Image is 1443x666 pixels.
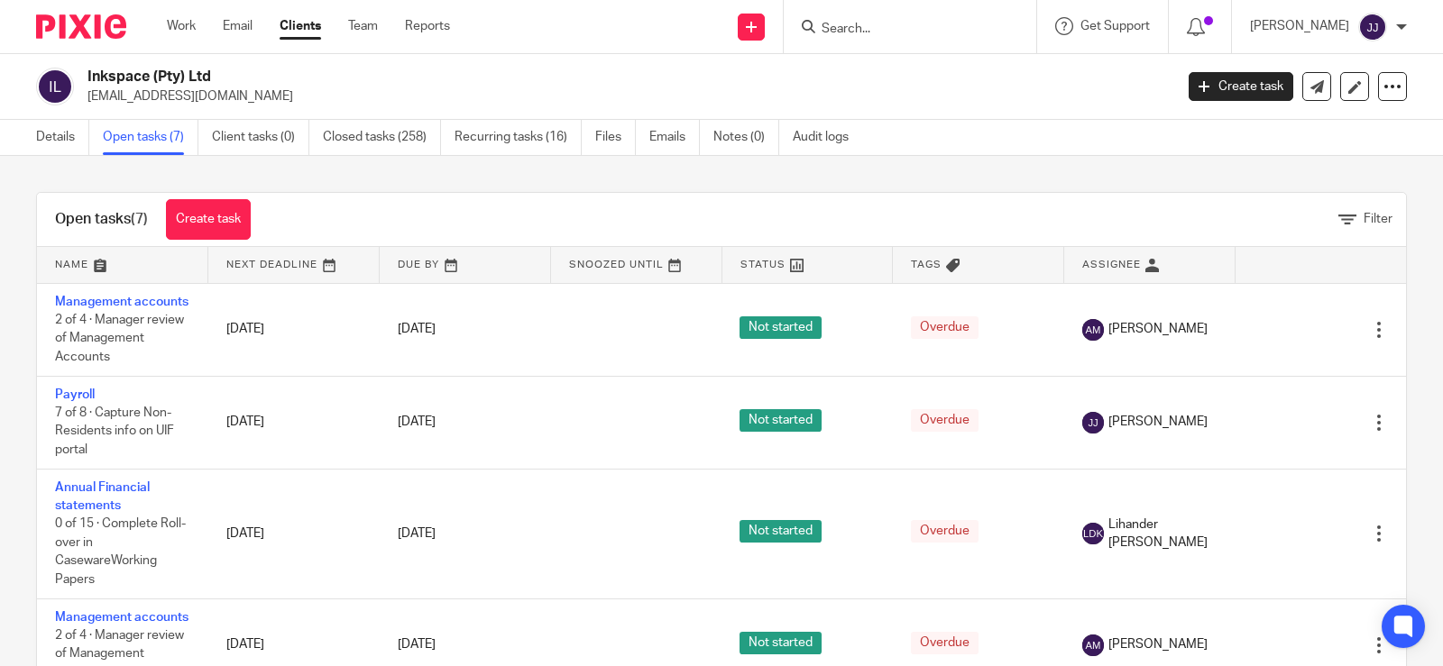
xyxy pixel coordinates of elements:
[740,316,822,339] span: Not started
[348,17,378,35] a: Team
[87,87,1162,105] p: [EMAIL_ADDRESS][DOMAIN_NAME]
[911,260,942,269] span: Tags
[55,481,150,512] a: Annual Financial statements
[208,469,380,598] td: [DATE]
[166,199,251,240] a: Create task
[55,388,95,401] a: Payroll
[398,527,436,540] span: [DATE]
[131,212,148,226] span: (7)
[1364,213,1392,225] span: Filter
[55,406,174,456] span: 7 of 8 · Capture Non-Residents info on UIF portal
[55,210,148,229] h1: Open tasks
[280,17,321,35] a: Clients
[103,120,198,155] a: Open tasks (7)
[455,120,582,155] a: Recurring tasks (16)
[911,520,979,543] span: Overdue
[167,17,196,35] a: Work
[1080,20,1150,32] span: Get Support
[1082,523,1104,544] img: svg%3E
[55,517,186,586] span: 0 of 15 · Complete Roll-over in CasewareWorking Papers
[820,22,982,38] input: Search
[36,14,126,39] img: Pixie
[208,376,380,469] td: [DATE]
[740,409,822,432] span: Not started
[911,316,979,339] span: Overdue
[55,611,188,624] a: Management accounts
[223,17,253,35] a: Email
[911,409,979,432] span: Overdue
[595,120,636,155] a: Files
[1108,635,1208,653] span: [PERSON_NAME]
[1082,319,1104,341] img: svg%3E
[649,120,700,155] a: Emails
[911,632,979,654] span: Overdue
[1189,72,1293,101] a: Create task
[55,314,184,363] span: 2 of 4 · Manager review of Management Accounts
[1082,412,1104,433] img: svg%3E
[713,120,779,155] a: Notes (0)
[212,120,309,155] a: Client tasks (0)
[36,120,89,155] a: Details
[569,260,664,269] span: Snoozed Until
[55,296,188,308] a: Management accounts
[1108,413,1208,431] span: [PERSON_NAME]
[1108,515,1218,552] span: Lihander [PERSON_NAME]
[740,520,822,543] span: Not started
[405,17,450,35] a: Reports
[398,416,436,429] span: [DATE]
[323,120,441,155] a: Closed tasks (258)
[398,638,436,651] span: [DATE]
[1250,17,1349,35] p: [PERSON_NAME]
[1358,13,1387,41] img: svg%3E
[36,68,74,105] img: svg%3E
[740,632,822,654] span: Not started
[87,68,947,87] h2: Inkspace (Pty) Ltd
[398,323,436,335] span: [DATE]
[1108,320,1208,338] span: [PERSON_NAME]
[208,283,380,376] td: [DATE]
[1082,634,1104,656] img: svg%3E
[740,260,786,269] span: Status
[793,120,862,155] a: Audit logs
